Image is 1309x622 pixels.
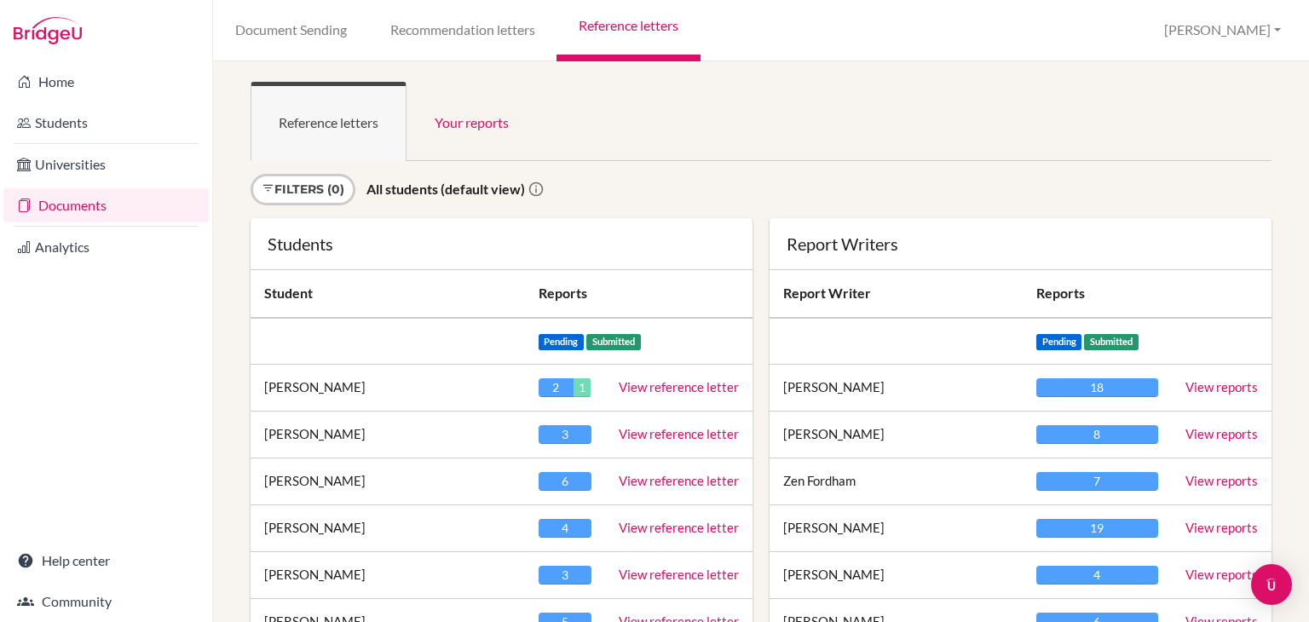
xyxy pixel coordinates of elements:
[539,425,591,444] div: 3
[1084,334,1139,350] span: Submitted
[1185,567,1258,582] a: View reports
[525,270,753,318] th: Reports
[3,544,209,578] a: Help center
[1036,334,1082,350] span: Pending
[539,472,591,491] div: 6
[539,378,574,397] div: 2
[574,378,591,397] div: 1
[770,270,1023,318] th: Report Writer
[3,585,209,619] a: Community
[251,505,525,552] td: [PERSON_NAME]
[251,458,525,505] td: [PERSON_NAME]
[1185,426,1258,441] a: View reports
[1185,473,1258,488] a: View reports
[3,230,209,264] a: Analytics
[619,473,739,488] a: View reference letter
[1156,14,1289,46] button: [PERSON_NAME]
[1036,425,1158,444] div: 8
[366,181,525,197] strong: All students (default view)
[619,426,739,441] a: View reference letter
[407,82,537,161] a: Your reports
[1251,564,1292,605] div: Open Intercom Messenger
[539,334,585,350] span: Pending
[1036,472,1158,491] div: 7
[3,147,209,181] a: Universities
[1036,566,1158,585] div: 4
[251,270,525,318] th: Student
[251,552,525,599] td: [PERSON_NAME]
[3,188,209,222] a: Documents
[770,458,1023,505] td: Zen Fordham
[770,505,1023,552] td: [PERSON_NAME]
[586,334,641,350] span: Submitted
[251,365,525,412] td: [PERSON_NAME]
[1036,519,1158,538] div: 19
[251,82,407,161] a: Reference letters
[619,520,739,535] a: View reference letter
[1185,520,1258,535] a: View reports
[770,412,1023,458] td: [PERSON_NAME]
[1023,270,1172,318] th: Reports
[1036,378,1158,397] div: 18
[1185,379,1258,395] a: View reports
[3,65,209,99] a: Home
[251,412,525,458] td: [PERSON_NAME]
[539,566,591,585] div: 3
[619,567,739,582] a: View reference letter
[619,379,739,395] a: View reference letter
[770,365,1023,412] td: [PERSON_NAME]
[539,519,591,538] div: 4
[268,235,735,252] div: Students
[770,552,1023,599] td: [PERSON_NAME]
[3,106,209,140] a: Students
[787,235,1254,252] div: Report Writers
[251,174,355,205] a: Filters (0)
[14,17,82,44] img: Bridge-U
